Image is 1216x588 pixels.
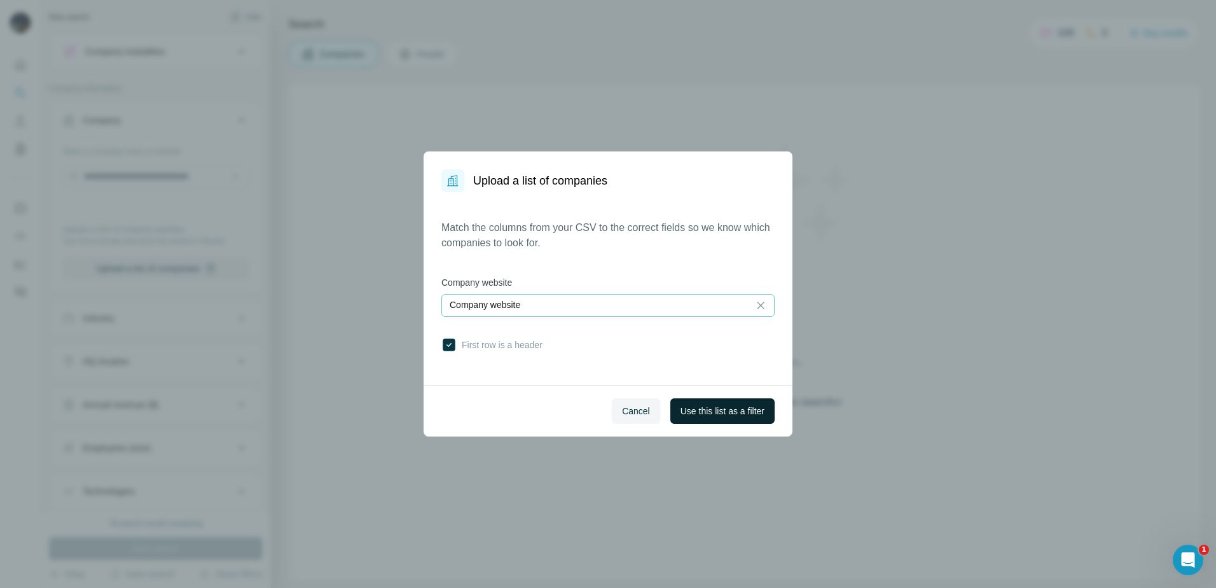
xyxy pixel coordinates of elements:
[670,398,775,424] button: Use this list as a filter
[612,398,660,424] button: Cancel
[681,405,764,417] span: Use this list as a filter
[622,405,650,417] span: Cancel
[441,220,775,251] p: Match the columns from your CSV to the correct fields so we know which companies to look for.
[473,172,607,190] h1: Upload a list of companies
[450,298,520,311] p: Company website
[441,276,775,289] label: Company website
[1199,545,1209,555] span: 1
[1173,545,1203,575] iframe: Intercom live chat
[457,339,542,351] span: First row is a header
